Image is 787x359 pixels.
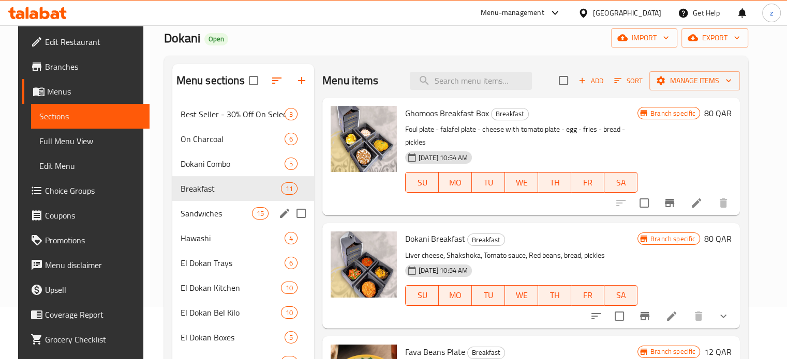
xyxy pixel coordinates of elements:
input: search [410,72,532,90]
span: WE [509,288,534,303]
span: Dokani [164,26,200,50]
span: Breakfast [492,108,528,120]
span: TU [476,288,501,303]
span: 5 [285,333,297,342]
span: Branch specific [646,108,700,118]
a: Coverage Report [22,302,150,327]
button: edit [277,206,292,221]
button: TU [472,172,505,193]
span: 6 [285,134,297,144]
span: Best Seller - 30% Off On Selected Items [181,108,285,120]
span: Branch specific [646,347,700,356]
span: Branch specific [646,234,700,244]
h6: 12 QAR [704,345,732,359]
span: FR [575,175,600,190]
span: WE [509,175,534,190]
button: sort-choices [584,304,608,329]
div: items [281,282,298,294]
div: Hawashi4 [172,226,314,251]
img: Ghomoos Breakfast Box [331,106,397,172]
span: Edit Menu [39,160,141,172]
div: El Dokan Kitchen10 [172,275,314,300]
div: items [285,158,298,170]
span: Breakfast [468,347,504,358]
span: Breakfast [468,234,504,246]
button: SA [604,285,637,306]
button: TU [472,285,505,306]
span: SA [608,175,633,190]
a: Coupons [22,203,150,228]
h2: Menu sections [176,73,245,88]
span: Sort [614,75,643,87]
span: TH [542,175,567,190]
h6: 80 QAR [704,231,732,246]
a: Grocery Checklist [22,327,150,352]
span: MO [443,175,468,190]
img: Dokani Breakfast [331,231,397,298]
span: Select section [553,70,574,91]
span: TH [542,288,567,303]
button: SU [405,172,439,193]
button: WE [505,285,538,306]
span: import [619,32,669,44]
span: TU [476,175,501,190]
button: MO [439,285,472,306]
div: Dokani Combo5 [172,151,314,176]
div: Hawashi [181,232,285,244]
span: Grocery Checklist [45,333,141,346]
a: Upsell [22,277,150,302]
button: Add section [289,68,314,93]
span: Select to update [608,305,630,327]
span: Sort sections [264,68,289,93]
span: El Dokan Trays [181,257,285,269]
div: items [285,108,298,120]
div: Best Seller - 30% Off On Selected Items3 [172,102,314,127]
button: TH [538,172,571,193]
span: Dokani Combo [181,158,285,170]
span: MO [443,288,468,303]
div: El Dokan Bel Kilo10 [172,300,314,325]
a: Menu disclaimer [22,253,150,277]
button: MO [439,172,472,193]
div: El Dokan Trays6 [172,251,314,275]
span: SU [410,288,435,303]
span: Add [577,75,605,87]
span: SA [608,288,633,303]
button: delete [711,191,736,215]
span: 11 [281,184,297,194]
div: Sandwiches [181,207,252,220]
button: WE [505,172,538,193]
button: delete [686,304,711,329]
div: Menu-management [481,7,544,19]
span: 3 [285,110,297,119]
button: Add [574,73,607,89]
a: Sections [31,104,150,129]
span: Choice Groups [45,184,141,197]
span: SU [410,175,435,190]
span: Dokani Breakfast [405,231,465,246]
div: items [281,306,298,319]
span: export [690,32,740,44]
button: Branch-specific-item [632,304,657,329]
button: Sort [612,73,645,89]
span: Edit Restaurant [45,36,141,48]
a: Branches [22,54,150,79]
span: Manage items [658,74,732,87]
button: TH [538,285,571,306]
button: SA [604,172,637,193]
a: Edit menu item [665,310,678,322]
span: Sort items [607,73,649,89]
h6: 80 QAR [704,106,732,120]
span: El Dokan Boxes [181,331,285,344]
span: On Charcoal [181,133,285,145]
span: Branches [45,60,141,73]
span: Select to update [633,192,655,214]
span: Select all sections [243,70,264,91]
span: Open [204,35,228,43]
a: Menus [22,79,150,104]
span: Sections [39,110,141,122]
span: Coverage Report [45,308,141,321]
